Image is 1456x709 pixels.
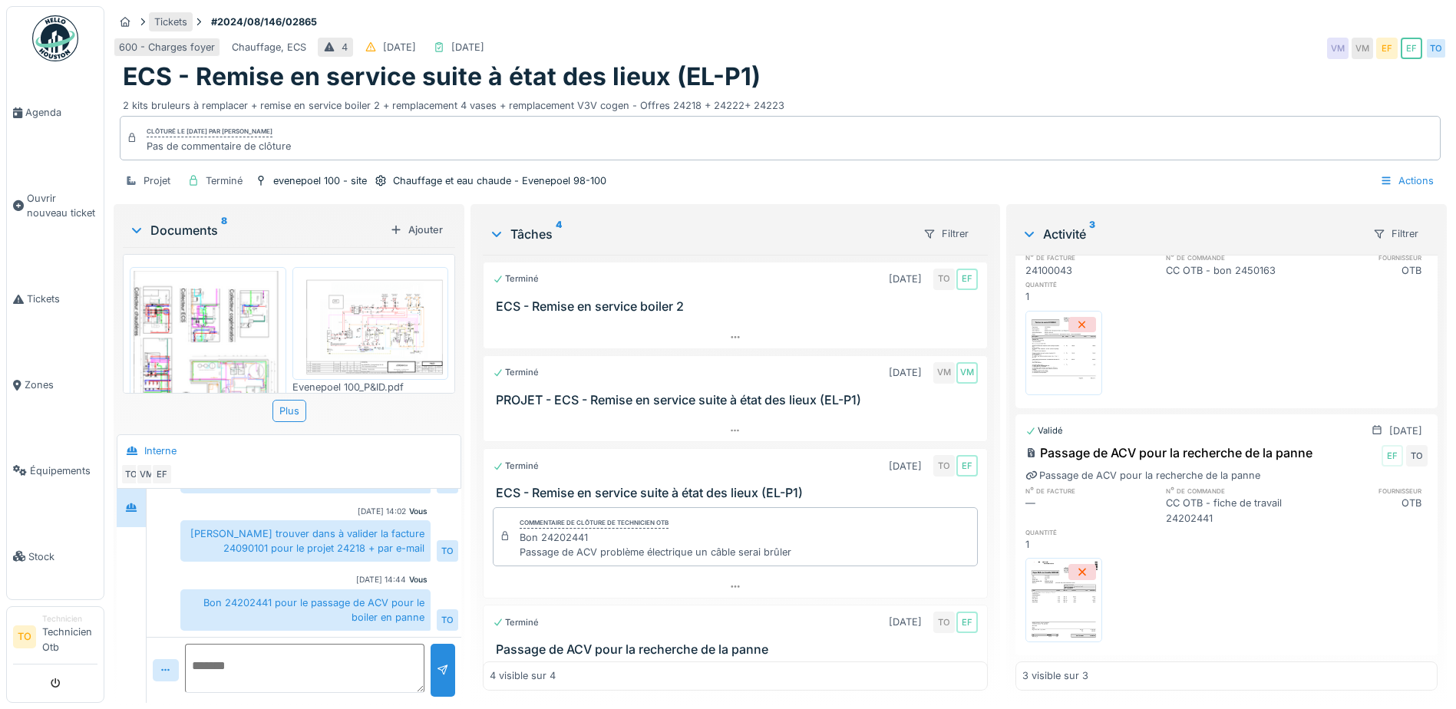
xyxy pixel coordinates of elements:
div: Technicien [42,613,97,625]
div: TO [437,609,458,631]
li: Technicien Otb [42,613,97,661]
div: 24100043 [1025,263,1156,278]
div: Chauffage, ECS [232,40,306,54]
div: CC OTB - fiche de travail 24202441 [1166,496,1296,525]
img: Badge_color-CXgf-gQk.svg [32,15,78,61]
div: Activité [1022,225,1360,243]
div: Actions [1373,170,1441,192]
div: Filtrer [916,223,976,245]
div: Terminé [493,272,539,285]
img: yg7ca2ifqk4u2yf2hwtkg2j70v98 [1029,315,1098,391]
a: Agenda [7,70,104,156]
div: TO [933,269,955,290]
h3: PROJET - ECS - Remise en service suite à état des lieux (EL-P1) [496,393,981,407]
h6: n° de facture [1025,252,1156,262]
div: VM [956,362,978,384]
div: [DATE] [889,272,922,286]
span: Tickets [27,292,97,306]
div: EF [1401,38,1422,59]
div: Terminé [493,366,539,379]
div: [DATE] [889,615,922,629]
div: VM [136,463,157,485]
div: [DATE] [889,365,922,380]
div: Validé [1025,424,1063,437]
div: — [1025,496,1156,525]
div: EF [956,269,978,290]
h3: ECS - Remise en service suite à état des lieux (EL-P1) [496,486,981,500]
h6: quantité [1025,527,1156,537]
div: VM [1352,38,1373,59]
a: Stock [7,513,104,599]
div: Terminé [206,173,243,188]
div: Passage de ACV pour la recherche de la panne [1025,468,1260,483]
div: TO [437,540,458,562]
div: Ajouter [384,219,449,240]
div: Documents [129,221,384,239]
li: TO [13,625,36,648]
div: [DATE] [383,40,416,54]
strong: #2024/08/146/02865 [205,15,323,29]
div: VM [1327,38,1349,59]
div: Projet [144,173,170,188]
sup: 8 [221,221,227,239]
div: Vous [409,574,428,585]
h6: fournisseur [1297,252,1428,262]
a: Ouvrir nouveau ticket [7,156,104,256]
div: 600 - Charges foyer [119,40,215,54]
div: 1 [1025,289,1156,304]
div: Evenepoel 100_P&ID.pdf [292,380,449,394]
div: TO [121,463,142,485]
div: [DATE] 14:02 [358,506,406,517]
a: Équipements [7,427,104,513]
div: [DATE] [1389,424,1422,438]
div: Interne [144,444,177,458]
div: Chauffage et eau chaude - Evenepoel 98-100 [393,173,606,188]
div: Tâches [489,225,910,243]
div: VM [933,362,955,384]
a: Tickets [7,256,104,342]
h1: ECS - Remise en service suite à état des lieux (EL-P1) [123,62,761,91]
div: Tickets [154,15,187,29]
div: Terminé [493,460,539,473]
img: adsa213l4x1i8okziws4iuzyxqc4 [1029,562,1098,638]
div: CC OTB - bon 2450163 [1166,263,1296,278]
h6: quantité [1025,279,1156,289]
div: 3 visible sur 3 [1022,668,1088,683]
div: [DATE] [451,40,484,54]
div: TO [1425,38,1447,59]
div: Plus [272,400,306,422]
div: 4 [342,40,348,54]
span: Agenda [25,105,97,120]
sup: 4 [556,225,562,243]
a: Zones [7,342,104,428]
img: hahzbmefnw8l5x80swdbjr987oxy [296,271,445,376]
div: OTB [1297,263,1428,278]
span: Zones [25,378,97,392]
h3: ECS - Remise en service boiler 2 [496,299,981,314]
div: [DATE] [889,459,922,473]
div: [PERSON_NAME] trouver dans à valider la facture 24090101 pour le projet 24218 + par e-mail [180,520,431,562]
div: EF [956,612,978,633]
span: Stock [28,549,97,564]
div: Bon 24202441 pour le passage de ACV pour le boiler en panne [180,589,431,631]
div: TO [933,612,955,633]
div: EF [1376,38,1398,59]
h6: n° de facture [1025,486,1156,496]
div: Passage de ACV pour la recherche de la panne [1025,444,1312,462]
a: TO TechnicienTechnicien Otb [13,613,97,664]
h6: n° de commande [1166,486,1296,496]
div: EF [956,455,978,477]
div: EF [151,463,173,485]
div: OTB [1297,496,1428,525]
div: TO [1406,445,1428,467]
div: [DATE] 14:44 [356,574,406,585]
span: Équipements [30,463,97,478]
div: Pas de commentaire de clôture [147,139,291,153]
h6: n° de commande [1166,252,1296,262]
img: ssyo24ned2lqb1rmyqphuusidvfl [134,271,282,481]
div: 2 kits bruleurs à remplacer + remise en service boiler 2 + remplacement 4 vases + remplacement V3... [123,92,1438,113]
div: 1 [1025,537,1156,552]
sup: 3 [1089,225,1095,243]
div: Filtrer [1366,223,1425,245]
div: Clôturé le [DATE] par [PERSON_NAME] [147,127,272,137]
